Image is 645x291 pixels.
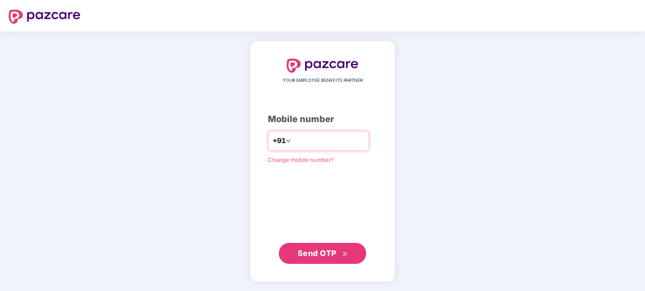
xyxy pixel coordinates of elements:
span: down [286,138,291,144]
img: logo [9,10,80,24]
span: double-right [342,251,348,257]
span: YOUR EMPLOYEE BENEFITS PARTNER [283,77,363,84]
div: Mobile number [268,112,377,126]
span: +91 [273,135,286,146]
span: Send OTP [298,249,336,258]
img: logo [287,59,358,73]
button: Send OTPdouble-right [279,243,366,264]
a: Change mobile number? [268,156,334,163]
